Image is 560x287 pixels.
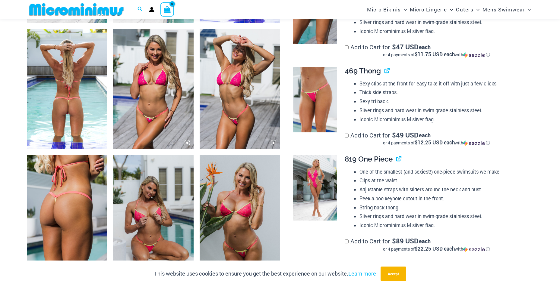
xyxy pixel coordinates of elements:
[359,185,528,194] li: Adjustable straps with sliders around the neck and bust
[473,2,479,17] span: Menu Toggle
[359,176,528,185] li: Clips at the waist.
[359,115,528,124] li: Iconic Microminimus M silver flag.
[160,2,174,16] a: View Shopping Cart, empty
[415,139,455,146] span: $12.25 USD each
[392,238,418,244] span: 89 USD
[463,140,485,146] img: Sezzle
[415,245,455,252] span: $22.25 USD each
[392,132,418,138] span: 49 USD
[463,247,485,252] img: Sezzle
[359,79,528,88] li: Sexy clips at the front for easy take it off with just a few clicks!
[200,155,280,276] img: Bubble Mesh Highlight Pink 323 Top 469 Thong
[415,51,455,58] span: $11.75 USD each
[27,155,107,276] img: Bubble Mesh Highlight Pink 421 Micro
[293,67,337,132] img: Bubble Mesh Highlight Pink 469 Thong
[293,155,337,221] img: Bubble Mesh Highlight Pink 819 One Piece
[392,42,396,51] span: $
[345,52,528,58] div: or 4 payments of$11.75 USD eachwithSezzle Click to learn more about Sezzle
[345,239,349,243] input: Add to Cart for$89 USD eachor 4 payments of$22.25 USD eachwithSezzle Click to learn more about Se...
[359,167,528,176] li: One of the smallest (and sexiest!) one-piece swimsuits we make.
[359,194,528,203] li: Peek-a-boo keyhole cutout in the front.
[463,52,485,58] img: Sezzle
[367,2,401,17] span: Micro Bikinis
[359,221,528,230] li: Iconic Microminimus M silver flag.
[200,29,280,149] img: Bubble Mesh Highlight Pink 309 Top 421 Micro
[408,2,454,17] a: Micro LingerieMenu ToggleMenu Toggle
[392,44,418,50] span: 47 USD
[113,29,194,149] img: Bubble Mesh Highlight Pink 309 Top 421 Micro
[345,131,528,146] label: Add to Cart for
[154,269,376,278] p: This website uses cookies to ensure you get the best experience on our website.
[345,140,528,146] div: or 4 payments of$12.25 USD eachwithSezzle Click to learn more about Sezzle
[410,2,447,17] span: Micro Lingerie
[345,134,349,137] input: Add to Cart for$49 USD eachor 4 payments of$12.25 USD eachwithSezzle Click to learn more about Se...
[345,237,528,252] label: Add to Cart for
[345,140,528,146] div: or 4 payments of with
[454,2,481,17] a: OutersMenu ToggleMenu Toggle
[345,246,528,252] div: or 4 payments of with
[359,97,528,106] li: Sexy tri-back.
[365,2,408,17] a: Micro BikinisMenu ToggleMenu Toggle
[359,18,528,27] li: Silver rings and hard wear in swim-grade stainless steel.
[359,27,528,36] li: Iconic Microminimus M silver flag.
[481,2,532,17] a: Mens SwimwearMenu ToggleMenu Toggle
[419,132,431,138] span: each
[345,52,528,58] div: or 4 payments of with
[138,6,143,14] a: Search icon link
[381,267,406,281] button: Accept
[359,106,528,115] li: Silver rings and hard wear in swim-grade stainless steel.
[456,2,473,17] span: Outers
[359,203,528,212] li: String back thong.
[359,88,528,97] li: Thick side straps.
[365,1,533,18] nav: Site Navigation
[359,212,528,221] li: Silver rings and hard wear in swim-grade stainless steel.
[392,236,396,245] span: $
[27,3,126,16] img: MM SHOP LOGO FLAT
[345,45,349,49] input: Add to Cart for$47 USD eachor 4 payments of$11.75 USD eachwithSezzle Click to learn more about Se...
[525,2,531,17] span: Menu Toggle
[348,270,376,277] a: Learn more
[345,246,528,252] div: or 4 payments of$22.25 USD eachwithSezzle Click to learn more about Sezzle
[149,7,154,12] a: Account icon link
[401,2,407,17] span: Menu Toggle
[345,155,393,163] span: 819 One Piece
[419,238,431,244] span: each
[345,43,528,58] label: Add to Cart for
[482,2,525,17] span: Mens Swimwear
[392,131,396,139] span: $
[345,66,381,75] span: 469 Thong
[113,155,194,276] img: Bubble Mesh Highlight Pink 323 Top 469 Thong
[27,29,107,149] img: Bubble Mesh Highlight Pink 323 Top 421 Micro
[447,2,453,17] span: Menu Toggle
[419,44,431,50] span: each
